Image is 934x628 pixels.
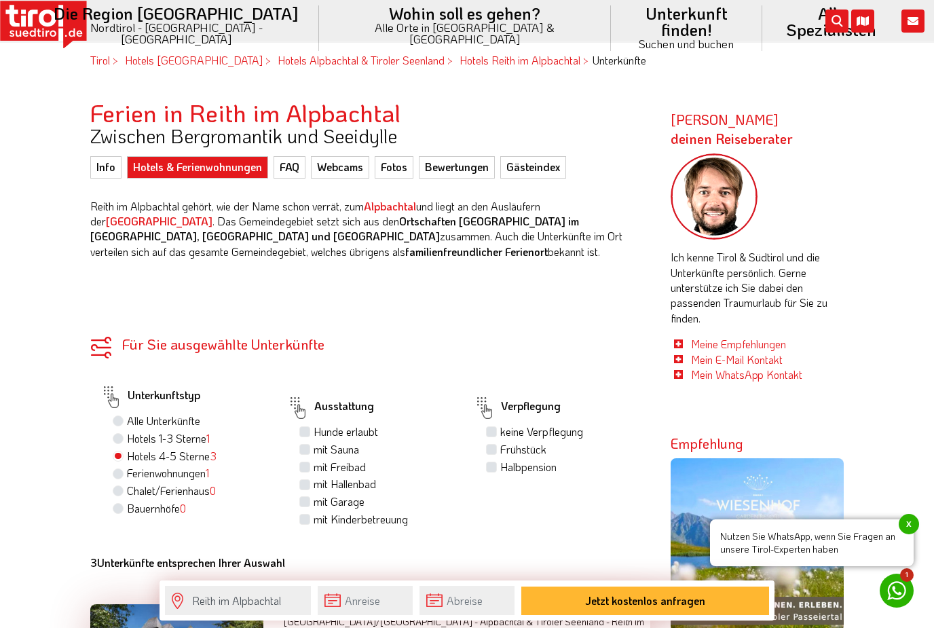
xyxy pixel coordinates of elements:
a: Hotels & Ferienwohnungen [127,156,268,178]
a: 1 Nutzen Sie WhatsApp, wenn Sie Fragen an unsere Tirol-Experten habenx [880,574,914,608]
label: mit Sauna [314,442,359,457]
strong: Ortschaften [GEOGRAPHIC_DATA] im [GEOGRAPHIC_DATA], [GEOGRAPHIC_DATA] und [GEOGRAPHIC_DATA] [90,214,579,243]
strong: familienfreundlicher Ferienort [405,244,548,259]
label: Hunde erlaubt [314,424,378,439]
a: Mein WhatsApp Kontakt [691,367,802,382]
label: Bauernhöfe [127,501,186,516]
label: Verpflegung [474,392,561,424]
small: Nordtirol - [GEOGRAPHIC_DATA] - [GEOGRAPHIC_DATA] [50,22,303,45]
small: Suchen und buchen [627,38,746,50]
a: [GEOGRAPHIC_DATA] [106,214,212,228]
a: Meine Empfehlungen [691,337,786,351]
label: Ausstattung [287,392,374,424]
button: Jetzt kostenlos anfragen [521,587,769,615]
label: Halbpension [500,460,557,475]
a: Webcams [311,156,369,178]
span: deinen Reiseberater [671,130,793,147]
label: Ferienwohnungen [127,466,209,481]
span: 0 [180,501,186,515]
a: Gästeindex [500,156,566,178]
label: Unterkunftstyp [100,382,200,413]
label: Alle Unterkünfte [127,413,200,428]
span: 3 [210,449,217,463]
a: Info [90,156,122,178]
div: Ich kenne Tirol & Südtirol und die Unterkünfte persönlich. Gerne unterstütze ich Sie dabei den pa... [671,153,844,383]
span: 0 [210,483,216,498]
h3: Zwischen Bergromantik und Seeidylle [90,126,650,147]
span: 1 [900,568,914,582]
small: Alle Orte in [GEOGRAPHIC_DATA] & [GEOGRAPHIC_DATA] [335,22,595,45]
input: Abreise [419,586,515,615]
strong: [PERSON_NAME] [671,111,793,147]
p: Reith im Alpbachtal gehört, wie der Name schon verrät, zum und liegt an den Ausläufern der . Das ... [90,199,650,260]
i: Karte öffnen [851,10,874,33]
span: Nutzen Sie WhatsApp, wenn Sie Fragen an unsere Tirol-Experten haben [710,519,914,566]
b: 3 [90,555,97,570]
strong: Empfehlung [671,435,743,452]
a: Bewertungen [419,156,495,178]
input: Anreise [318,586,413,615]
label: Hotels 1-3 Sterne [127,431,210,446]
h2: Ferien in Reith im Alpbachtal [90,99,650,126]
a: Alpbachtal [364,199,416,213]
i: Kontakt [901,10,924,33]
a: FAQ [274,156,305,178]
label: mit Hallenbad [314,477,376,492]
div: Für Sie ausgewählte Unterkünfte [90,337,650,351]
label: Chalet/Ferienhaus [127,483,216,498]
label: mit Kinderbetreuung [314,512,408,527]
label: Frühstück [500,442,546,457]
a: Mein E-Mail Kontakt [691,352,783,367]
label: mit Garage [314,494,365,509]
label: mit Freibad [314,460,366,475]
label: Hotels 4-5 Sterne [127,449,217,464]
a: Fotos [375,156,413,178]
b: Unterkünfte entsprechen Ihrer Auswahl [90,555,285,570]
img: frag-markus.png [671,153,758,240]
span: x [899,514,919,534]
input: Wo soll's hingehen? [165,586,311,615]
span: 1 [206,466,209,480]
span: 1 [206,431,210,445]
label: keine Verpflegung [500,424,583,439]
